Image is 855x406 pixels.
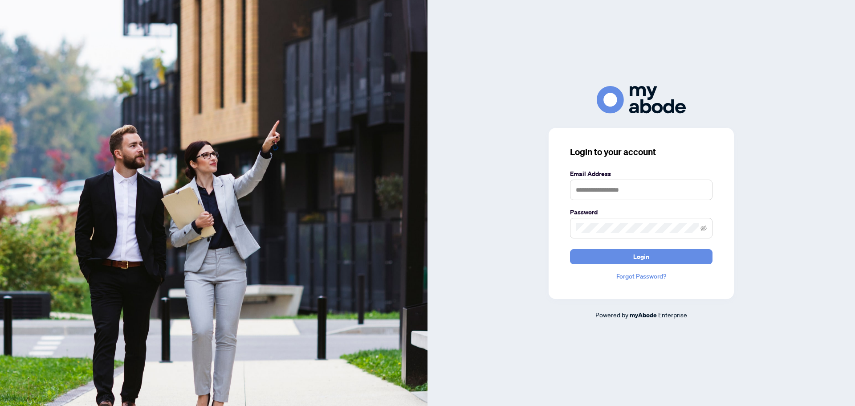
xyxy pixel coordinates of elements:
[595,311,628,319] span: Powered by
[570,249,712,264] button: Login
[597,86,686,113] img: ma-logo
[658,311,687,319] span: Enterprise
[630,310,657,320] a: myAbode
[570,271,712,281] a: Forgot Password?
[570,146,712,158] h3: Login to your account
[633,250,649,264] span: Login
[570,169,712,179] label: Email Address
[700,225,707,231] span: eye-invisible
[570,207,712,217] label: Password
